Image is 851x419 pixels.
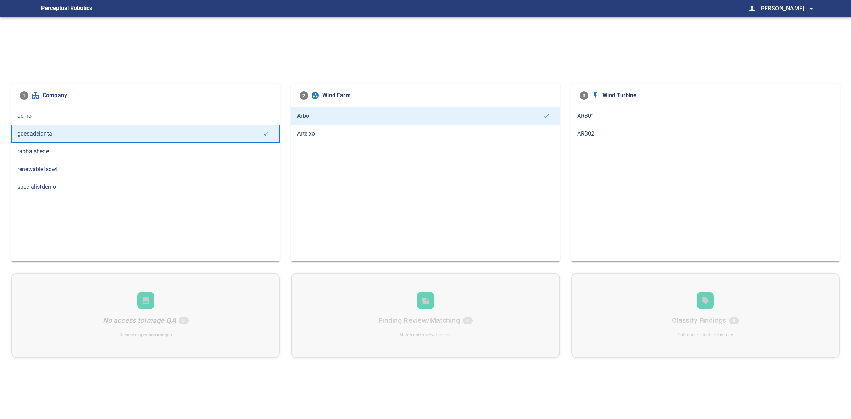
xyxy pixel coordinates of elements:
span: 1 [20,91,28,100]
span: Arteixo [297,129,554,138]
span: 2 [300,91,308,100]
span: ARB01 [577,112,834,120]
span: Company [43,91,271,100]
span: arrow_drop_down [807,4,816,13]
div: demo [11,107,280,125]
div: ARB01 [571,107,840,125]
span: gdesadelanta [17,129,262,138]
span: demo [17,112,274,120]
span: ARB02 [577,129,834,138]
span: renewablefsdwt [17,165,274,173]
button: [PERSON_NAME] [756,1,816,16]
div: Arteixo [291,125,560,143]
span: Wind Farm [322,91,551,100]
div: Arbo [291,107,560,125]
span: 3 [580,91,588,100]
span: rabbalshede [17,147,274,156]
div: renewablefsdwt [11,160,280,178]
div: gdesadelanta [11,125,280,143]
span: person [748,4,756,13]
span: Wind Turbine [602,91,831,100]
span: specialistdemo [17,183,274,191]
div: rabbalshede [11,143,280,160]
span: Arbo [297,112,542,120]
div: specialistdemo [11,178,280,196]
span: [PERSON_NAME] [759,4,816,13]
figcaption: Perceptual Robotics [41,3,92,14]
div: ARB02 [571,125,840,143]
